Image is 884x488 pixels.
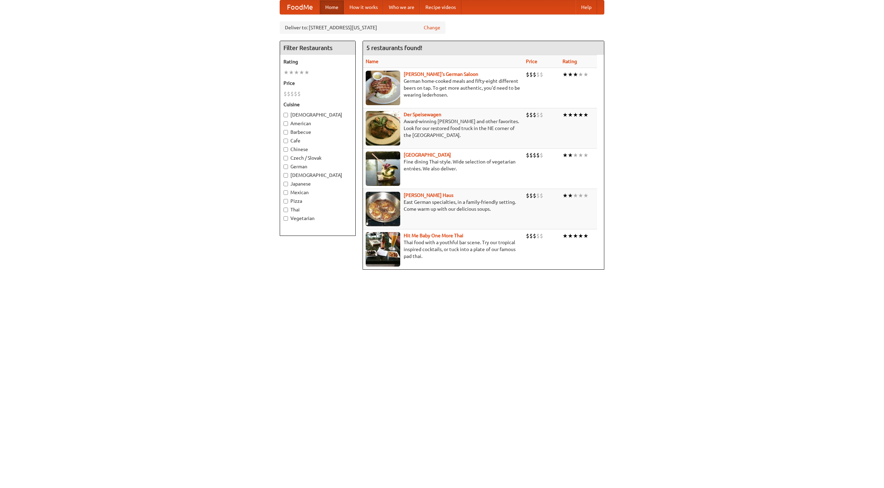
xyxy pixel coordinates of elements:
li: ★ [583,151,588,159]
input: [DEMOGRAPHIC_DATA] [284,173,288,178]
li: ★ [573,232,578,240]
a: Change [424,24,440,31]
li: $ [533,111,536,119]
li: $ [294,90,297,98]
li: ★ [573,111,578,119]
img: speisewagen.jpg [366,111,400,146]
p: Fine dining Thai-style. Wide selection of vegetarian entrées. We also deliver. [366,158,520,172]
li: ★ [573,192,578,199]
li: $ [533,192,536,199]
a: Home [320,0,344,14]
li: ★ [578,111,583,119]
img: satay.jpg [366,151,400,186]
li: $ [529,192,533,199]
a: Help [576,0,597,14]
input: Mexican [284,190,288,195]
li: $ [297,90,301,98]
a: Recipe videos [420,0,461,14]
label: Chinese [284,146,352,153]
li: $ [526,71,529,78]
label: Pizza [284,198,352,205]
label: Cafe [284,137,352,144]
h4: Filter Restaurants [280,41,355,55]
li: $ [536,71,540,78]
input: Chinese [284,147,288,152]
li: ★ [568,151,573,159]
a: [PERSON_NAME]'s German Saloon [404,71,478,77]
label: Barbecue [284,129,352,136]
li: ★ [578,151,583,159]
label: [DEMOGRAPHIC_DATA] [284,111,352,118]
input: Japanese [284,182,288,186]
li: $ [536,232,540,240]
h5: Cuisine [284,101,352,108]
li: ★ [578,192,583,199]
img: babythai.jpg [366,232,400,267]
a: FoodMe [280,0,320,14]
a: [GEOGRAPHIC_DATA] [404,152,451,158]
input: German [284,165,288,169]
li: $ [284,90,287,98]
label: German [284,163,352,170]
li: $ [540,151,543,159]
li: ★ [563,151,568,159]
li: ★ [583,111,588,119]
input: Pizza [284,199,288,203]
li: $ [529,232,533,240]
li: $ [533,151,536,159]
a: Hit Me Baby One More Thai [404,233,463,238]
input: American [284,121,288,126]
li: $ [287,90,290,98]
input: Czech / Slovak [284,156,288,160]
input: Vegetarian [284,216,288,221]
img: kohlhaus.jpg [366,192,400,226]
label: Vegetarian [284,215,352,222]
li: $ [290,90,294,98]
a: Der Speisewagen [404,112,441,117]
li: ★ [583,192,588,199]
label: Japanese [284,180,352,187]
label: Mexican [284,189,352,196]
p: East German specialties, in a family-friendly setting. Come warm up with our delicious soups. [366,199,520,212]
img: esthers.jpg [366,71,400,105]
p: Award-winning [PERSON_NAME] and other favorites. Look for our restored food truck in the NE corne... [366,118,520,139]
li: ★ [289,69,294,76]
h5: Price [284,80,352,87]
a: Price [526,59,537,64]
label: American [284,120,352,127]
li: $ [533,71,536,78]
label: Thai [284,206,352,213]
div: Deliver to: [STREET_ADDRESS][US_STATE] [280,21,445,34]
li: ★ [568,111,573,119]
li: ★ [294,69,299,76]
li: $ [529,151,533,159]
a: [PERSON_NAME] Haus [404,192,453,198]
li: ★ [573,71,578,78]
input: [DEMOGRAPHIC_DATA] [284,113,288,117]
li: $ [526,151,529,159]
li: ★ [578,232,583,240]
li: ★ [568,192,573,199]
label: Czech / Slovak [284,155,352,161]
p: German home-cooked meals and fifty-eight different beers on tap. To get more authentic, you'd nee... [366,78,520,98]
li: ★ [563,232,568,240]
li: ★ [563,111,568,119]
label: [DEMOGRAPHIC_DATA] [284,172,352,179]
li: $ [540,71,543,78]
h5: Rating [284,58,352,65]
a: Name [366,59,378,64]
li: $ [529,71,533,78]
li: ★ [583,232,588,240]
a: Who we are [383,0,420,14]
li: $ [526,232,529,240]
input: Barbecue [284,130,288,135]
a: Rating [563,59,577,64]
li: $ [536,111,540,119]
li: ★ [563,192,568,199]
li: $ [526,192,529,199]
li: $ [536,151,540,159]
